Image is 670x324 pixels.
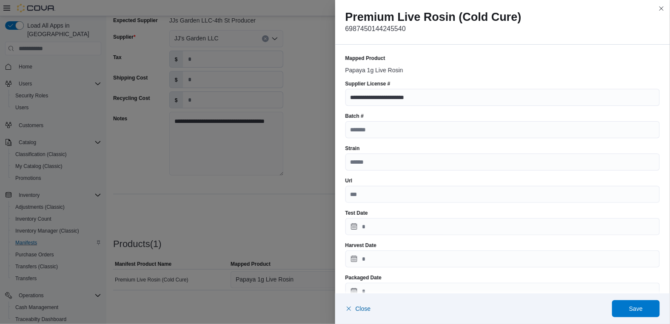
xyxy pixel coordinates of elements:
[345,250,660,267] input: Press the down key to open a popover containing a calendar.
[345,177,353,184] label: Url
[345,218,660,235] input: Press the down key to open a popover containing a calendar.
[345,24,660,34] p: 6987450144245540
[345,283,660,300] input: Press the down key to open a popover containing a calendar.
[612,300,660,317] button: Save
[345,80,391,87] label: Supplier License #
[345,300,371,317] button: Close
[345,274,382,281] label: Packaged Date
[345,55,385,62] label: Mapped Product
[345,63,660,74] div: Papaya 1g Live Rosin
[356,304,371,313] span: Close
[345,210,368,216] label: Test Date
[629,304,643,313] span: Save
[656,3,667,14] button: Close this dialog
[345,242,376,249] label: Harvest Date
[345,145,360,152] label: Strain
[345,113,364,119] label: Batch #
[345,10,660,24] h2: Premium Live Rosin (Cold Cure)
